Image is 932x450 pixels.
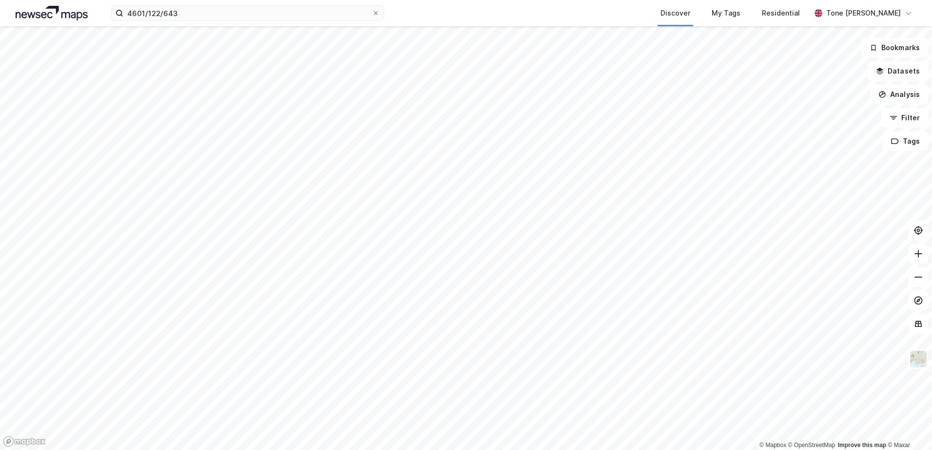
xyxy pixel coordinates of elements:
button: Bookmarks [861,38,928,57]
button: Analysis [870,85,928,104]
img: logo.a4113a55bc3d86da70a041830d287a7e.svg [16,6,88,20]
iframe: Chat Widget [883,403,932,450]
div: Discover [660,7,690,19]
button: Tags [883,131,928,151]
img: Z [909,350,928,368]
div: Residential [762,7,800,19]
div: My Tags [712,7,740,19]
a: Mapbox homepage [3,436,46,447]
a: OpenStreetMap [788,442,835,449]
a: Mapbox [759,442,786,449]
button: Datasets [868,61,928,81]
input: Search by address, cadastre, landlords, tenants or people [123,6,372,20]
a: Improve this map [838,442,886,449]
button: Filter [881,108,928,128]
div: Tone [PERSON_NAME] [826,7,901,19]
